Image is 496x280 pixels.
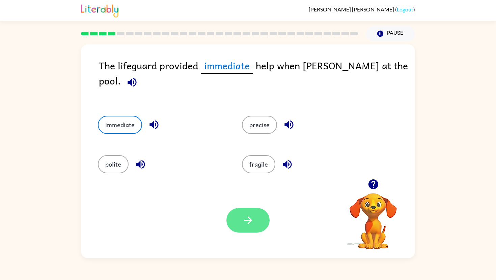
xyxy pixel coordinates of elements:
[98,155,129,173] button: polite
[309,6,415,12] div: ( )
[242,116,277,134] button: precise
[339,183,407,250] video: Your browser must support playing .mp4 files to use Literably. Please try using another browser.
[397,6,413,12] a: Logout
[81,3,118,17] img: Literably
[242,155,275,173] button: fragile
[201,58,253,74] span: immediate
[366,26,415,41] button: Pause
[98,116,142,134] button: immediate
[99,58,415,102] div: The lifeguard provided help when [PERSON_NAME] at the pool.
[309,6,395,12] span: [PERSON_NAME] [PERSON_NAME]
